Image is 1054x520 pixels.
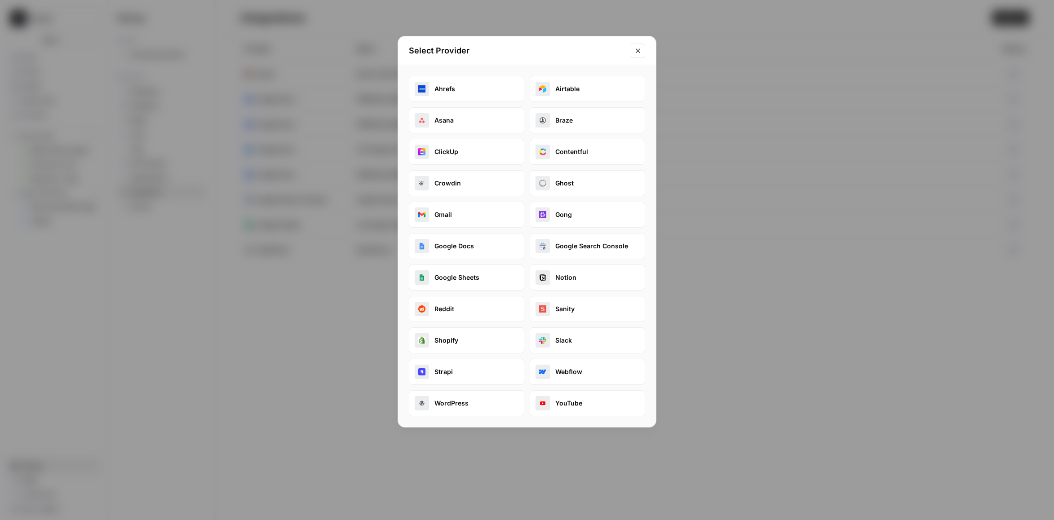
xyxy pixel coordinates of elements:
button: asanaAsana [409,107,524,133]
img: notion [539,274,546,281]
button: gongGong [530,202,645,228]
img: contentful [539,148,546,155]
button: google_search_consoleGoogle Search Console [530,233,645,259]
button: gmailGmail [409,202,524,228]
img: google_sheets [418,274,425,281]
button: youtubeYouTube [530,390,645,416]
button: webflow_oauthWebflow [530,359,645,385]
img: ahrefs [418,85,425,93]
h2: Select Provider [409,44,625,57]
img: webflow_oauth [539,368,546,375]
button: brazeBraze [530,107,645,133]
button: clickupClickUp [409,139,524,165]
img: clickup [418,148,425,155]
button: shopifyShopify [409,327,524,353]
img: gong [539,211,546,218]
img: strapi [418,368,425,375]
button: strapiStrapi [409,359,524,385]
img: google_search_console [539,242,546,250]
button: airtable_oauthAirtable [530,76,645,102]
img: youtube [539,400,546,407]
button: notionNotion [530,264,645,291]
button: crowdinCrowdin [409,170,524,196]
img: google_docs [418,242,425,250]
img: slack [539,337,546,344]
button: google_sheetsGoogle Sheets [409,264,524,291]
button: slackSlack [530,327,645,353]
img: airtable_oauth [539,85,546,93]
img: wordpress [418,400,425,407]
img: asana [418,117,425,124]
button: wordpressWordPress [409,390,524,416]
img: shopify [418,337,425,344]
img: crowdin [418,180,425,187]
button: contentfulContentful [530,139,645,165]
button: sanitySanity [530,296,645,322]
button: google_docsGoogle Docs [409,233,524,259]
button: redditReddit [409,296,524,322]
img: sanity [539,305,546,313]
button: Close modal [631,44,645,58]
img: braze [539,117,546,124]
img: gmail [418,211,425,218]
button: ghostGhost [530,170,645,196]
button: ahrefsAhrefs [409,76,524,102]
img: ghost [539,180,546,187]
img: reddit [418,305,425,313]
